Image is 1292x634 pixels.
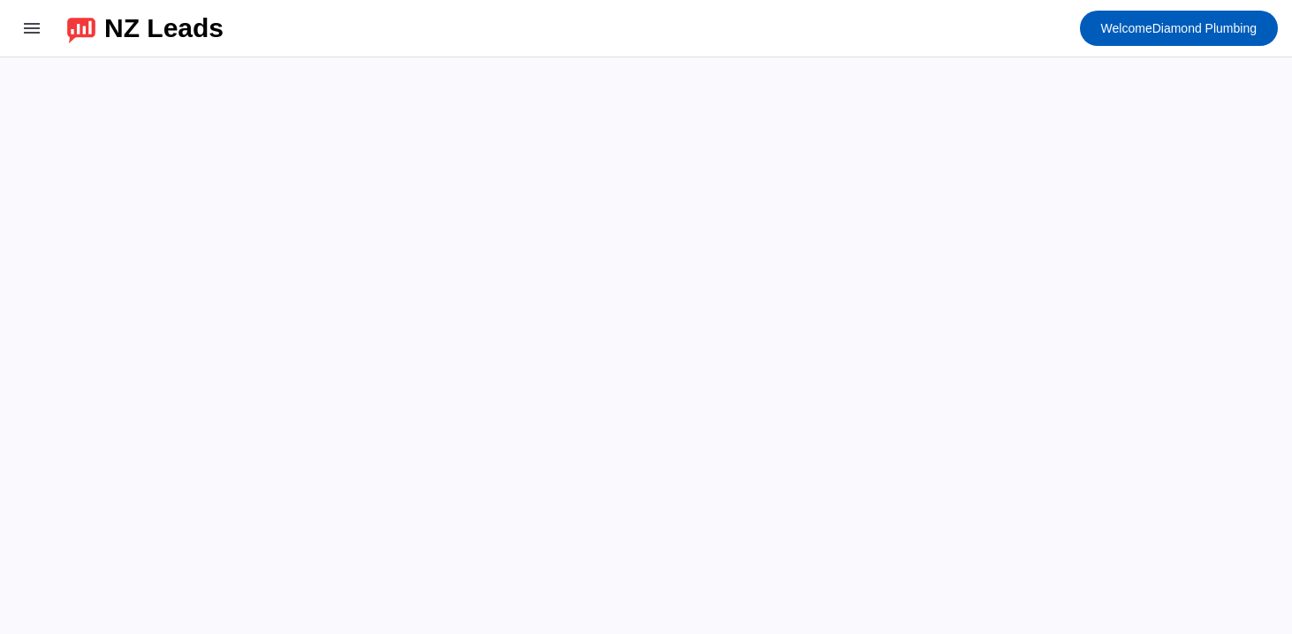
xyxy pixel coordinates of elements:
div: NZ Leads [104,16,224,41]
img: logo [67,13,95,43]
span: Welcome [1101,21,1152,35]
button: WelcomeDiamond Plumbing [1080,11,1278,46]
mat-icon: menu [21,18,42,39]
span: Diamond Plumbing [1101,16,1257,41]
